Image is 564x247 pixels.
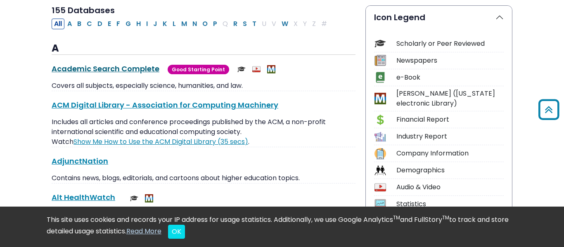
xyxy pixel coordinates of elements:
[52,117,355,147] p: Includes all articles and conference proceedings published by the ACM, a non-profit international...
[374,38,386,49] img: Icon Scholarly or Peer Reviewed
[250,19,259,29] button: Filter Results T
[279,19,291,29] button: Filter Results W
[237,65,246,73] img: Scholarly or Peer Reviewed
[374,131,386,142] img: Icon Industry Report
[536,103,562,116] a: Back to Top
[190,19,199,29] button: Filter Results N
[170,19,178,29] button: Filter Results L
[374,148,386,159] img: Icon Company Information
[252,65,261,73] img: Audio & Video
[52,192,115,202] a: Alt HealthWatch
[52,173,355,183] p: Contains news, blogs, editorials, and cartoons about higher education topics.
[396,56,504,66] div: Newspapers
[442,214,449,221] sup: TM
[396,73,504,82] div: e-Book
[374,114,386,125] img: Icon Financial Report
[47,215,517,239] div: This site uses cookies and records your IP address for usage statistics. Additionally, we use Goo...
[374,199,386,210] img: Icon Statistics
[267,65,275,73] img: MeL (Michigan electronic Library)
[52,81,355,91] p: Covers all subjects, especially science, humanities, and law.
[396,115,504,125] div: Financial Report
[374,165,386,176] img: Icon Demographics
[396,148,504,158] div: Company Information
[211,19,220,29] button: Filter Results P
[52,19,330,28] div: Alpha-list to filter by first letter of database name
[151,19,160,29] button: Filter Results J
[134,19,143,29] button: Filter Results H
[65,19,74,29] button: Filter Results A
[396,39,504,49] div: Scholarly or Peer Reviewed
[396,199,504,209] div: Statistics
[396,182,504,192] div: Audio & Video
[374,182,386,193] img: Icon Audio & Video
[52,100,278,110] a: ACM Digital Library - Association for Computing Machinery
[168,225,185,239] button: Close
[105,19,114,29] button: Filter Results E
[396,132,504,141] div: Industry Report
[200,19,210,29] button: Filter Results O
[52,19,64,29] button: All
[114,19,123,29] button: Filter Results F
[396,89,504,108] div: [PERSON_NAME] ([US_STATE] electronic Library)
[393,214,400,221] sup: TM
[52,42,355,55] h3: A
[374,55,386,66] img: Icon Newspapers
[52,156,108,166] a: AdjunctNation
[374,93,386,104] img: Icon MeL (Michigan electronic Library)
[231,19,240,29] button: Filter Results R
[145,194,153,202] img: MeL (Michigan electronic Library)
[179,19,190,29] button: Filter Results M
[240,19,249,29] button: Filter Results S
[84,19,95,29] button: Filter Results C
[126,226,161,236] a: Read More
[168,65,229,74] span: Good Starting Point
[374,72,386,83] img: Icon e-Book
[396,165,504,175] div: Demographics
[130,194,138,202] img: Scholarly or Peer Reviewed
[123,19,133,29] button: Filter Results G
[144,19,150,29] button: Filter Results I
[52,64,159,74] a: Academic Search Complete
[95,19,105,29] button: Filter Results D
[366,6,512,29] button: Icon Legend
[160,19,170,29] button: Filter Results K
[73,137,248,146] a: Link opens in new window
[75,19,84,29] button: Filter Results B
[52,5,115,16] span: 155 Databases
